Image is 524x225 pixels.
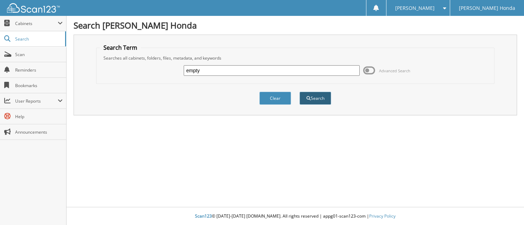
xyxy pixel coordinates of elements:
[459,6,515,10] span: [PERSON_NAME] Honda
[15,129,63,135] span: Announcements
[369,213,396,219] a: Privacy Policy
[395,6,434,10] span: [PERSON_NAME]
[15,114,63,120] span: Help
[15,98,58,104] span: User Reports
[15,83,63,89] span: Bookmarks
[15,51,63,57] span: Scan
[100,55,491,61] div: Searches all cabinets, folders, files, metadata, and keywords
[259,92,291,105] button: Clear
[15,36,62,42] span: Search
[195,213,212,219] span: Scan123
[100,44,141,51] legend: Search Term
[74,19,517,31] h1: Search [PERSON_NAME] Honda
[15,67,63,73] span: Reminders
[299,92,331,105] button: Search
[15,20,58,26] span: Cabinets
[7,3,60,13] img: scan123-logo-white.svg
[67,208,524,225] div: © [DATE]-[DATE] [DOMAIN_NAME]. All rights reserved | appg01-scan123-com |
[379,68,410,73] span: Advanced Search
